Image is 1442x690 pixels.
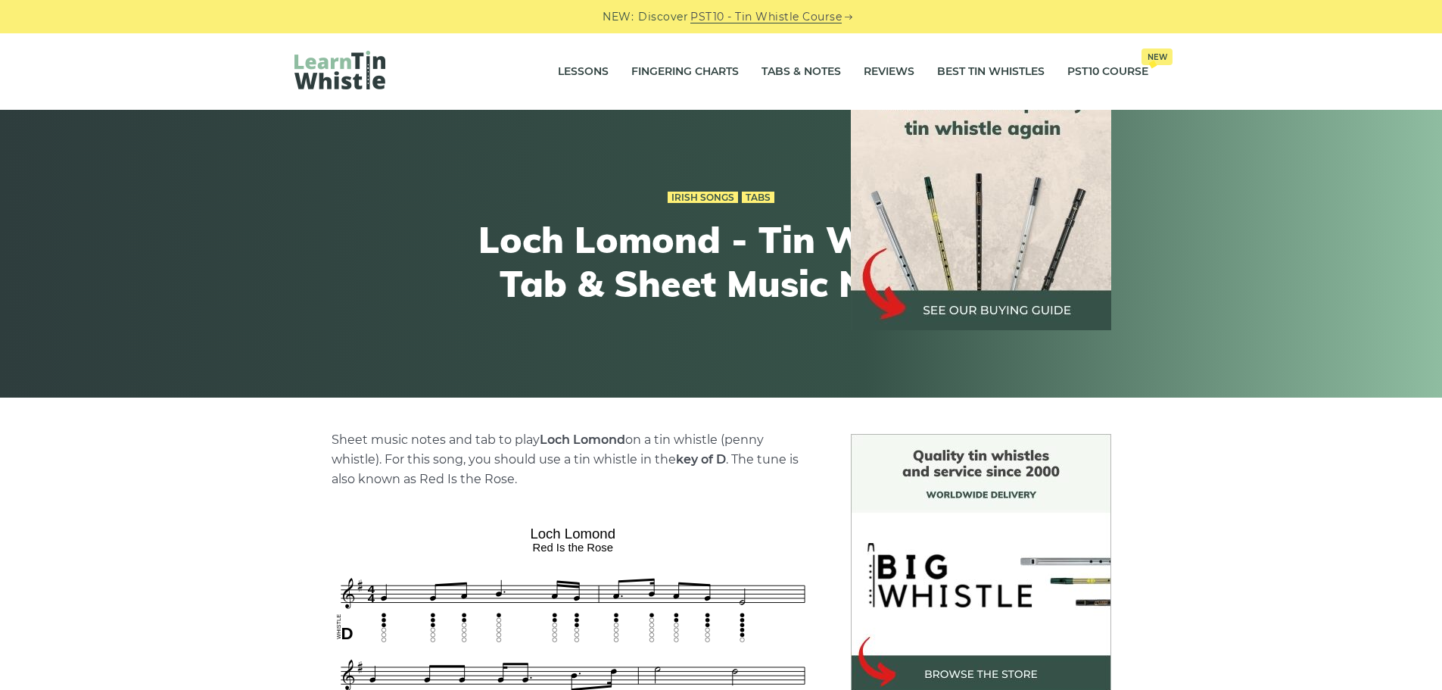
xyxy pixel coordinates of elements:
a: PST10 CourseNew [1067,53,1148,91]
img: tin whistle buying guide [851,70,1111,330]
strong: Loch Lomond [540,432,625,447]
a: Fingering Charts [631,53,739,91]
a: Lessons [558,53,609,91]
p: Sheet music notes and tab to play on a tin whistle (penny whistle). For this song, you should use... [332,430,814,489]
h1: Loch Lomond - Tin Whistle Tab & Sheet Music Notes [443,218,1000,305]
img: LearnTinWhistle.com [294,51,385,89]
a: Tabs [742,192,774,204]
a: Reviews [864,53,914,91]
a: Best Tin Whistles [937,53,1045,91]
a: Tabs & Notes [761,53,841,91]
strong: key of D [676,452,726,467]
span: New [1141,48,1173,65]
a: Irish Songs [668,192,738,204]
